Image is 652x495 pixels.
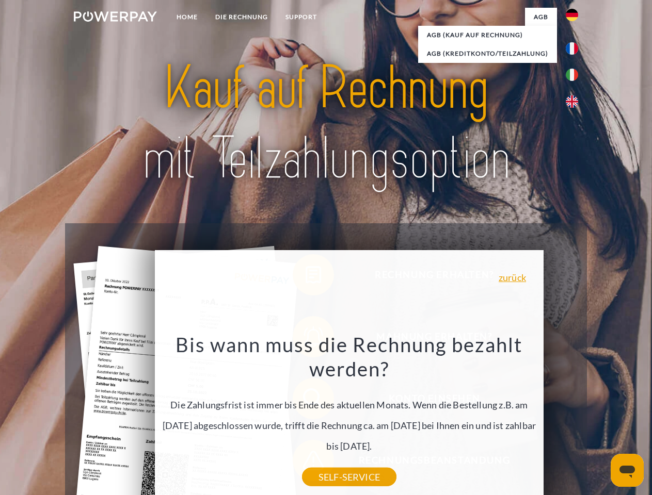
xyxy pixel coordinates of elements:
[161,332,538,382] h3: Bis wann muss die Rechnung bezahlt werden?
[161,332,538,477] div: Die Zahlungsfrist ist immer bis Ende des aktuellen Monats. Wenn die Bestellung z.B. am [DATE] abg...
[302,468,396,486] a: SELF-SERVICE
[418,26,557,44] a: AGB (Kauf auf Rechnung)
[277,8,326,26] a: SUPPORT
[566,95,578,108] img: en
[99,49,553,197] img: title-powerpay_de.svg
[418,44,557,63] a: AGB (Kreditkonto/Teilzahlung)
[499,273,526,282] a: zurück
[525,8,557,26] a: agb
[566,69,578,81] img: it
[566,9,578,21] img: de
[566,42,578,55] img: fr
[206,8,277,26] a: DIE RECHNUNG
[168,8,206,26] a: Home
[74,11,157,22] img: logo-powerpay-white.svg
[611,454,644,487] iframe: Schaltfläche zum Öffnen des Messaging-Fensters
